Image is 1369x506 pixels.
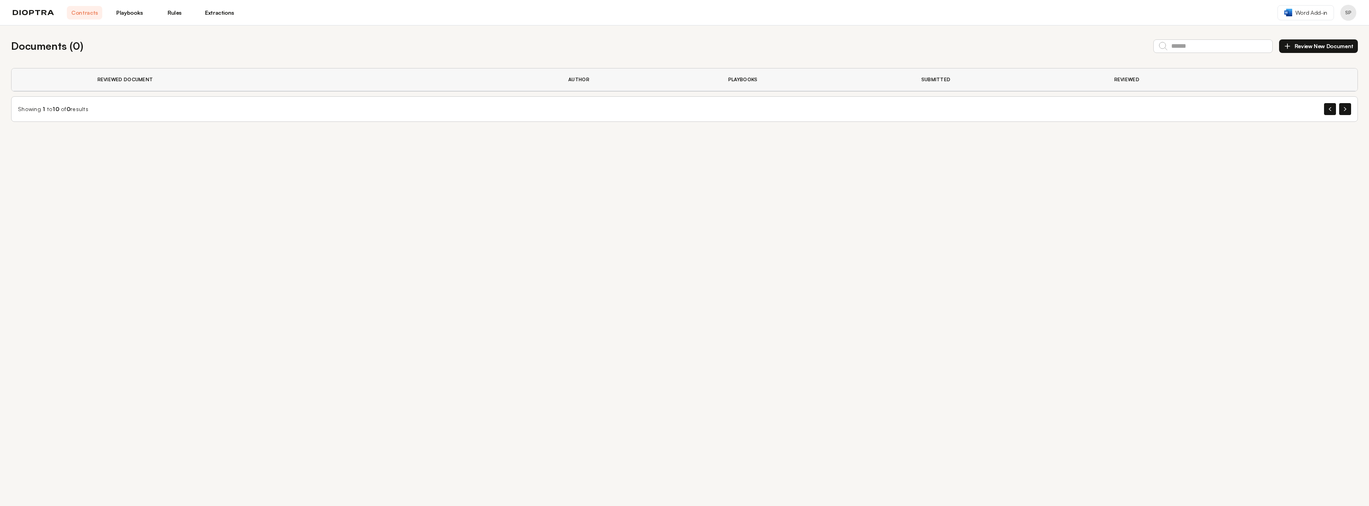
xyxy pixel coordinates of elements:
a: Playbooks [112,6,147,20]
a: Rules [157,6,192,20]
img: word [1284,9,1292,16]
h2: Documents ( 0 ) [11,38,83,54]
img: logo [13,10,54,16]
button: Review New Document [1279,39,1358,53]
th: Submitted [912,68,1105,91]
a: Word Add-in [1277,5,1334,20]
a: Contracts [67,6,102,20]
th: Playbooks [719,68,912,91]
th: Reviewed Document [88,68,559,91]
span: Word Add-in [1295,9,1327,17]
button: Next [1339,103,1351,115]
button: Previous [1324,103,1336,115]
th: Reviewed [1105,68,1281,91]
span: 10 [53,105,59,112]
a: Extractions [202,6,237,20]
span: 0 [66,105,70,112]
th: Author [559,68,719,91]
button: Profile menu [1340,5,1356,21]
span: 1 [43,105,45,112]
div: Showing to of results [18,105,88,113]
